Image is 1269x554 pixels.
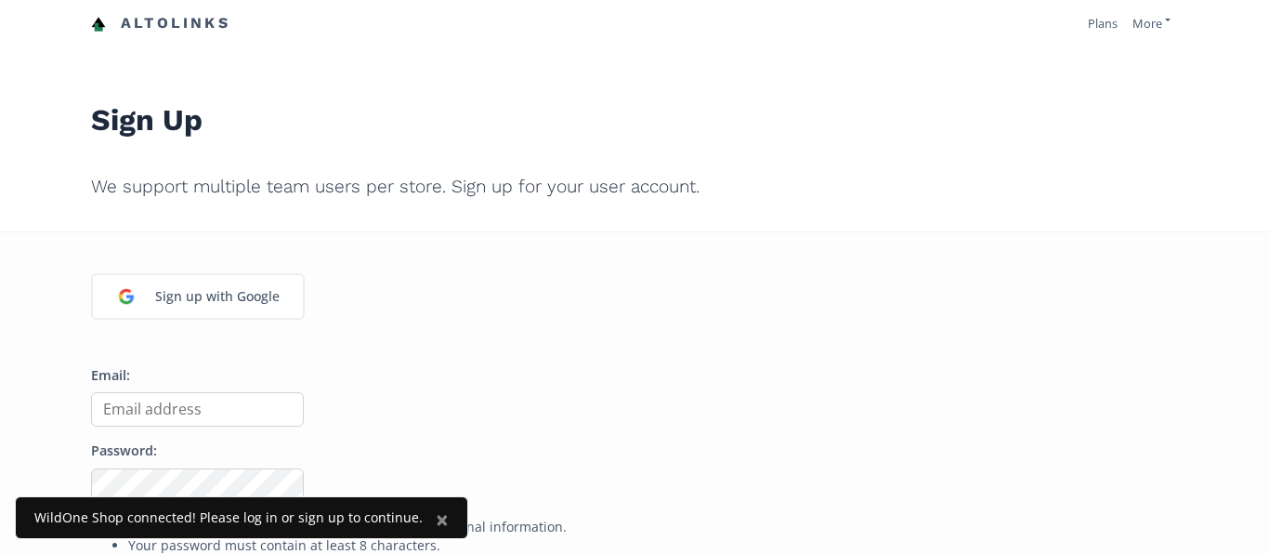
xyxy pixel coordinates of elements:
img: google_login_logo_184.png [107,277,146,316]
li: Your password can’t be too similar to your other personal information. [128,518,1178,536]
div: Sign up with Google [146,277,289,316]
h1: Sign Up [91,61,1178,149]
a: More [1132,15,1171,32]
label: Email: [91,366,130,386]
a: Sign up with Google [91,273,305,320]
label: Password: [91,442,157,461]
input: Email address [91,392,304,427]
a: Plans [1088,15,1118,32]
span: × [436,504,449,534]
img: favicon-32x32.png [91,17,106,32]
div: WildOne Shop connected! Please log in or sign up to continue. [34,508,423,527]
a: Altolinks [91,8,230,39]
button: Close [417,497,467,542]
h2: We support multiple team users per store. Sign up for your user account. [91,164,1178,210]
